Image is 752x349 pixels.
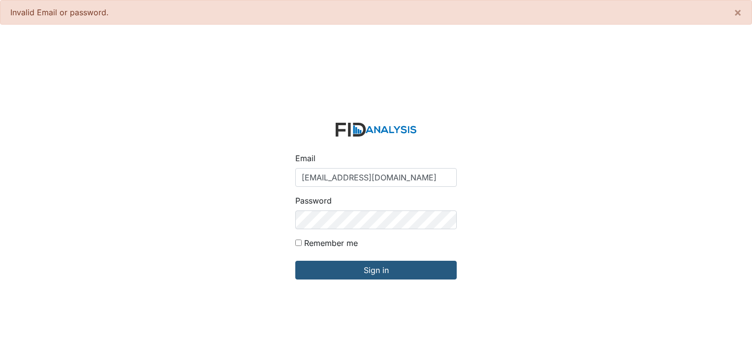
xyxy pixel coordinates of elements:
button: × [724,0,752,24]
input: Sign in [295,261,457,279]
label: Remember me [304,237,358,249]
img: logo-2fc8c6e3336f68795322cb6e9a2b9007179b544421de10c17bdaae8622450297.svg [336,123,416,137]
span: × [734,5,742,19]
label: Email [295,152,315,164]
label: Password [295,195,332,207]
